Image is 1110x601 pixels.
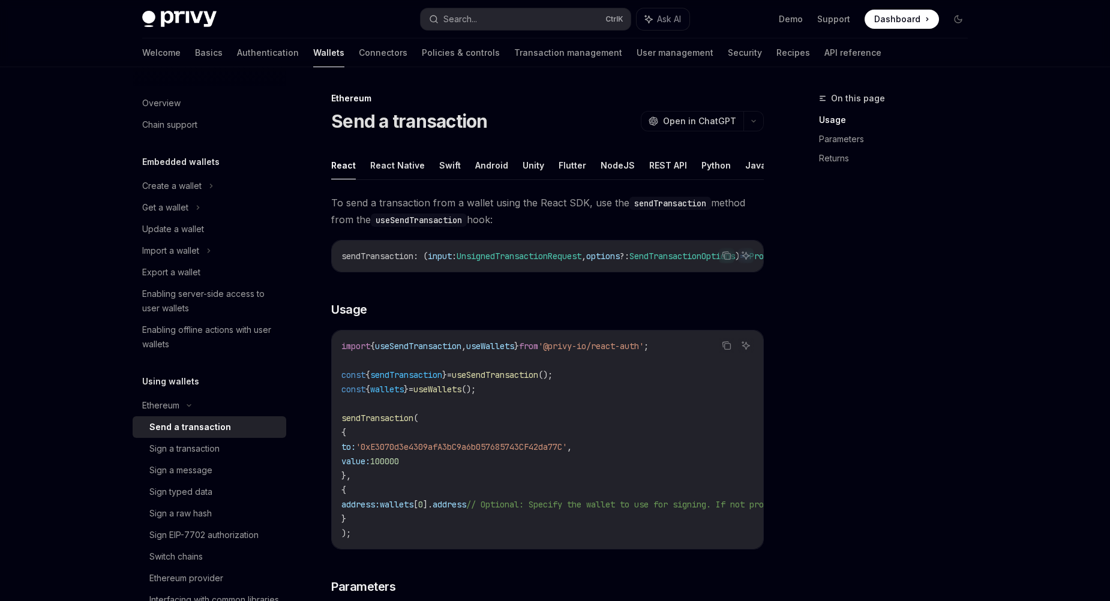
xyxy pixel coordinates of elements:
[637,38,713,67] a: User management
[370,369,442,380] span: sendTransaction
[142,11,217,28] img: dark logo
[371,214,467,227] code: useSendTransaction
[142,118,197,132] div: Chain support
[142,200,188,215] div: Get a wallet
[341,456,370,467] span: value:
[433,499,466,510] span: address
[819,149,977,168] a: Returns
[133,481,286,503] a: Sign typed data
[341,251,413,262] span: sendTransaction
[523,151,544,179] button: Unity
[133,283,286,319] a: Enabling server-side access to user wallets
[514,341,519,351] span: }
[142,38,181,67] a: Welcome
[195,38,223,67] a: Basics
[375,341,461,351] span: useSendTransaction
[649,151,687,179] button: REST API
[341,513,346,524] span: }
[370,456,399,467] span: 100000
[356,441,567,452] span: '0xE3070d3e4309afA3bC9a6b057685743CF42da77C'
[149,528,259,542] div: Sign EIP-7702 authorization
[133,546,286,567] a: Switch chains
[149,463,212,477] div: Sign a message
[567,441,572,452] span: ,
[142,323,279,351] div: Enabling offline actions with user wallets
[413,413,418,423] span: (
[133,567,286,589] a: Ethereum provider
[149,571,223,585] div: Ethereum provider
[581,251,586,262] span: ,
[629,197,711,210] code: sendTransaction
[519,341,538,351] span: from
[142,96,181,110] div: Overview
[331,194,764,228] span: To send a transaction from a wallet using the React SDK, use the method from the hook:
[237,38,299,67] a: Authentication
[149,485,212,499] div: Sign typed data
[637,8,689,30] button: Ask AI
[341,369,365,380] span: const
[874,13,920,25] span: Dashboard
[738,338,754,353] button: Ask AI
[538,341,644,351] span: '@privy-io/react-auth'
[409,384,413,395] span: =
[605,14,623,24] span: Ctrl K
[559,151,586,179] button: Flutter
[133,459,286,481] a: Sign a message
[133,92,286,114] a: Overview
[439,151,461,179] button: Swift
[331,578,395,595] span: Parameters
[776,38,810,67] a: Recipes
[620,251,629,262] span: ?:
[142,244,199,258] div: Import a wallet
[641,111,743,131] button: Open in ChatGPT
[133,218,286,240] a: Update a wallet
[466,499,941,510] span: // Optional: Specify the wallet to use for signing. If not provided, the first wallet will be used.
[331,110,488,132] h1: Send a transaction
[949,10,968,29] button: Toggle dark mode
[365,369,370,380] span: {
[819,110,977,130] a: Usage
[133,503,286,524] a: Sign a raw hash
[457,251,581,262] span: UnsignedTransactionRequest
[133,114,286,136] a: Chain support
[341,341,370,351] span: import
[133,524,286,546] a: Sign EIP-7702 authorization
[133,438,286,459] a: Sign a transaction
[341,441,356,452] span: to:
[423,499,433,510] span: ].
[475,151,508,179] button: Android
[133,262,286,283] a: Export a wallet
[719,338,734,353] button: Copy the contents from the code block
[370,151,425,179] button: React Native
[133,319,286,355] a: Enabling offline actions with user wallets
[819,130,977,149] a: Parameters
[824,38,881,67] a: API reference
[313,38,344,67] a: Wallets
[341,485,346,495] span: {
[413,499,418,510] span: [
[461,384,476,395] span: ();
[149,506,212,521] div: Sign a raw hash
[735,251,740,262] span: )
[142,287,279,315] div: Enabling server-side access to user wallets
[370,341,375,351] span: {
[428,251,452,262] span: input
[442,369,447,380] span: }
[341,413,413,423] span: sendTransaction
[149,549,203,564] div: Switch chains
[719,248,734,263] button: Copy the contents from the code block
[142,374,199,389] h5: Using wallets
[331,92,764,104] div: Ethereum
[538,369,553,380] span: ();
[831,91,885,106] span: On this page
[413,384,461,395] span: useWallets
[341,470,351,481] span: },
[359,38,407,67] a: Connectors
[422,38,500,67] a: Policies & controls
[601,151,635,179] button: NodeJS
[413,251,428,262] span: : (
[865,10,939,29] a: Dashboard
[341,528,351,539] span: );
[443,12,477,26] div: Search...
[418,499,423,510] span: 0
